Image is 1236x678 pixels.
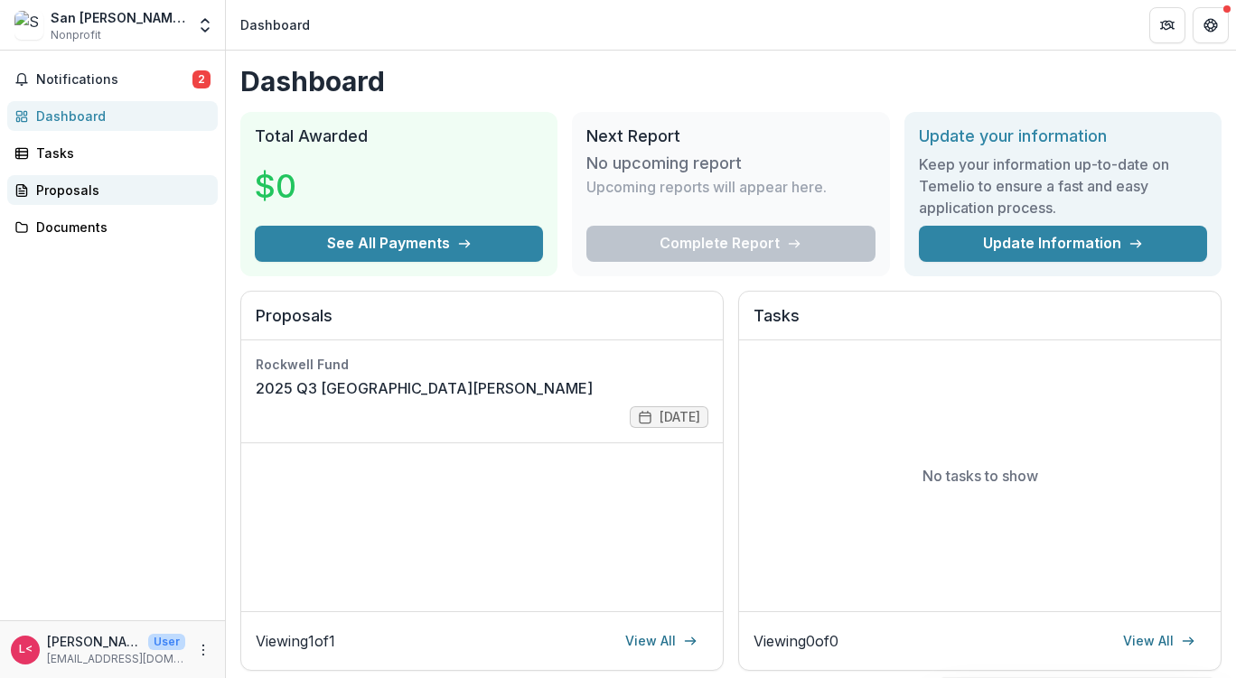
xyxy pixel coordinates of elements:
h2: Total Awarded [255,126,543,146]
a: Update Information [919,226,1207,262]
button: Notifications2 [7,65,218,94]
img: San José Clinic [14,11,43,40]
button: Get Help [1193,7,1229,43]
a: View All [614,627,708,655]
h3: No upcoming report [586,153,742,173]
div: Tasks [36,144,203,163]
p: [EMAIL_ADDRESS][DOMAIN_NAME] [47,651,185,667]
a: 2025 Q3 [GEOGRAPHIC_DATA][PERSON_NAME] [256,377,593,399]
a: Proposals [7,175,218,205]
h3: Keep your information up-to-date on Temelio to ensure a fast and easy application process. [919,153,1207,218]
p: Viewing 0 of 0 [754,630,838,652]
div: Dashboard [240,15,310,34]
a: Documents [7,212,218,242]
h2: Next Report [586,126,875,146]
h2: Update your information [919,126,1207,146]
h2: Proposals [256,306,708,340]
a: Tasks [7,138,218,168]
h1: Dashboard [240,65,1222,98]
p: User [148,634,185,650]
p: Upcoming reports will appear here. [586,176,827,198]
button: See All Payments [255,226,543,262]
button: More [192,639,214,661]
h3: $0 [255,162,390,210]
button: Open entity switcher [192,7,218,43]
div: San [PERSON_NAME] Clinic [51,8,185,27]
span: Nonprofit [51,27,101,43]
div: Dashboard [36,107,203,125]
a: View All [1112,627,1206,655]
p: [PERSON_NAME] <[EMAIL_ADDRESS][DOMAIN_NAME]> [47,632,141,651]
button: Partners [1149,7,1185,43]
p: No tasks to show [922,465,1038,487]
a: Dashboard [7,101,218,131]
nav: breadcrumb [233,12,317,38]
h2: Tasks [754,306,1206,340]
span: 2 [192,70,211,88]
div: Proposals [36,181,203,200]
div: Documents [36,218,203,237]
div: Leyra Cano <grants@sanjoseclinic.org> [19,644,33,655]
p: Viewing 1 of 1 [256,630,335,652]
span: Notifications [36,72,192,88]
